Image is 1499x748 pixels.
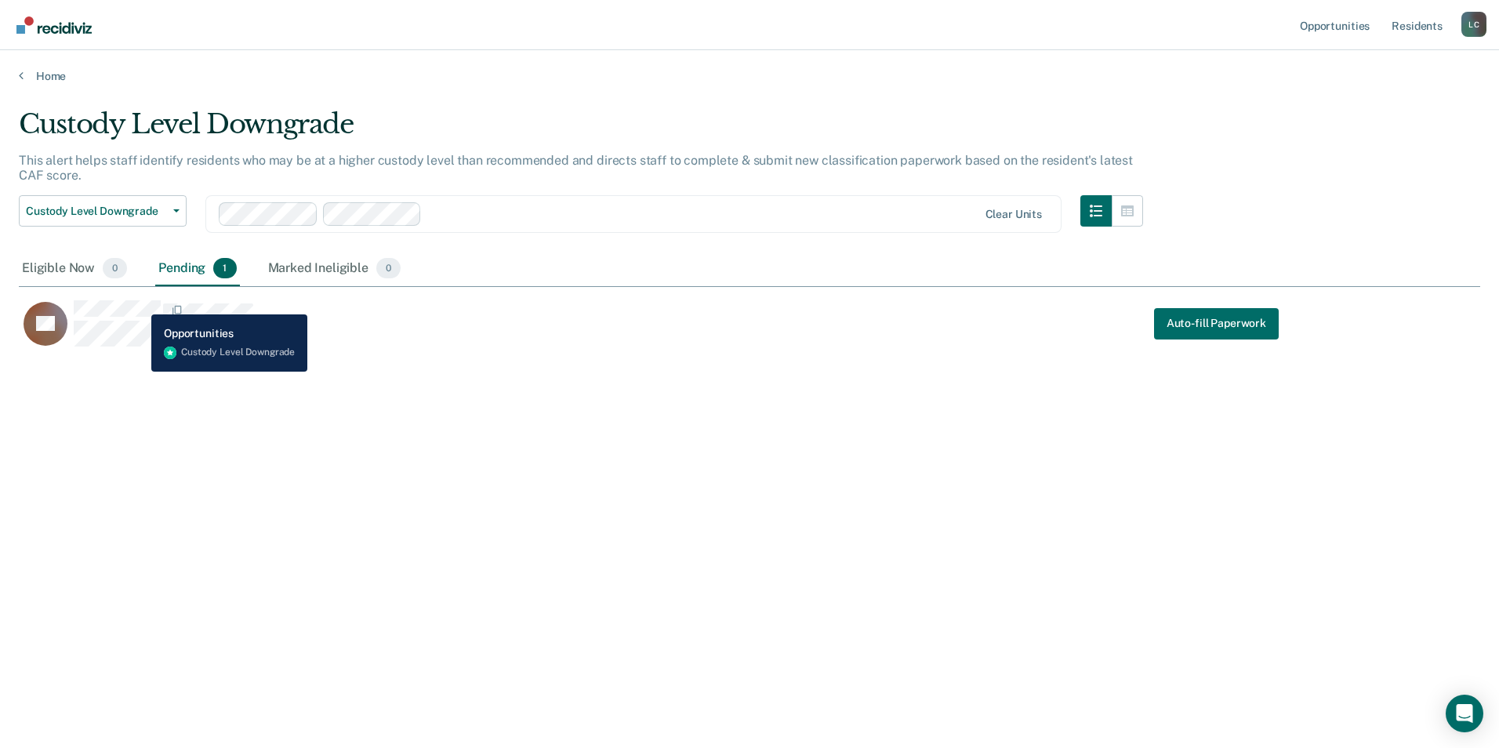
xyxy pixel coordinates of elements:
[16,16,92,34] img: Recidiviz
[19,300,1298,362] div: CaseloadOpportunityCell-00468267
[1154,307,1279,339] a: Navigate to form link
[19,69,1480,83] a: Home
[19,108,1143,153] div: Custody Level Downgrade
[1446,695,1483,732] div: Open Intercom Messenger
[19,195,187,227] button: Custody Level Downgrade
[1154,307,1279,339] button: Auto-fill Paperwork
[19,153,1133,183] p: This alert helps staff identify residents who may be at a higher custody level than recommended a...
[985,208,1043,221] div: Clear units
[1461,12,1486,37] div: L C
[213,258,236,278] span: 1
[19,252,130,286] div: Eligible Now0
[26,205,167,218] span: Custody Level Downgrade
[376,258,401,278] span: 0
[103,258,127,278] span: 0
[1461,12,1486,37] button: Profile dropdown button
[265,252,405,286] div: Marked Ineligible0
[155,252,239,286] div: Pending1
